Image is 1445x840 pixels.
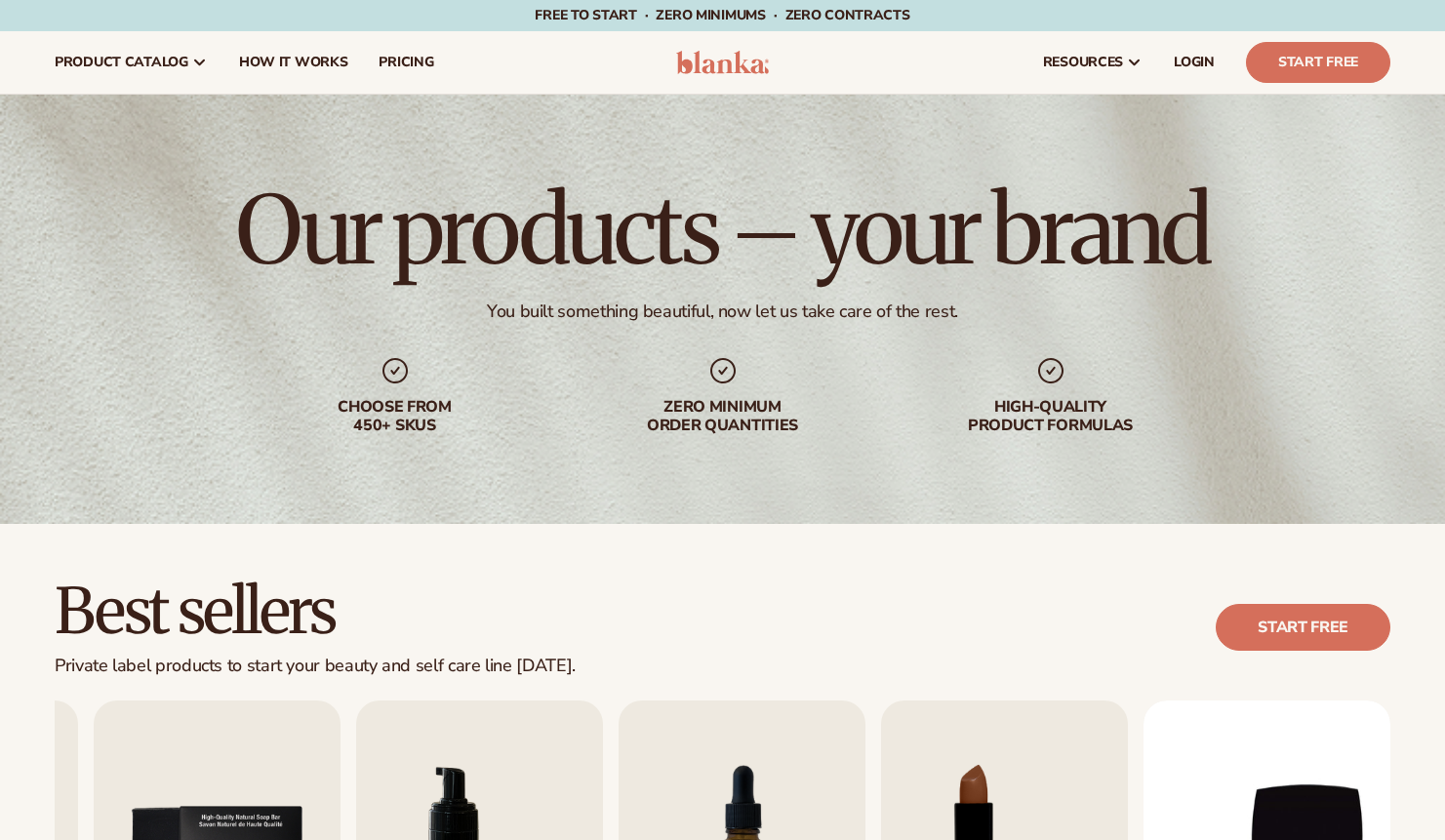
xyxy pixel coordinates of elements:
h2: Best sellers [55,579,576,644]
span: pricing [379,55,433,70]
span: How It Works [239,55,348,70]
span: Free to start · ZERO minimums · ZERO contracts [535,6,909,24]
a: pricing [363,31,449,94]
div: Zero minimum order quantities [598,398,848,435]
a: Start free [1216,604,1390,651]
span: resources [1043,55,1123,70]
div: Private label products to start your beauty and self care line [DATE]. [55,656,576,677]
h1: Our products – your brand [236,183,1208,277]
iframe: Intercom live chat [1378,774,1425,820]
a: How It Works [223,31,364,94]
a: product catalog [39,31,223,94]
img: logo [676,51,769,74]
div: High-quality product formulas [926,398,1176,435]
span: LOGIN [1174,55,1215,70]
a: LOGIN [1158,31,1230,94]
a: Start Free [1246,42,1390,83]
a: resources [1027,31,1158,94]
span: product catalog [55,55,188,70]
div: Choose from 450+ Skus [270,398,520,435]
div: You built something beautiful, now let us take care of the rest. [487,300,958,323]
